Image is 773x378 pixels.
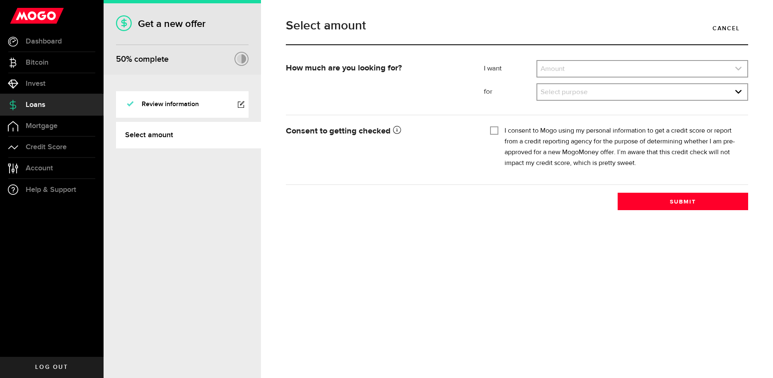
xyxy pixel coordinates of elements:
[116,122,261,148] a: Select amount
[116,91,249,118] a: Review information
[116,54,126,64] span: 50
[490,126,498,134] input: I consent to Mogo using my personal information to get a credit score or report from a credit rep...
[26,186,76,194] span: Help & Support
[537,61,747,77] a: expand select
[618,193,748,210] button: Submit
[26,59,48,66] span: Bitcoin
[26,101,45,109] span: Loans
[286,64,402,72] strong: How much are you looking for?
[7,3,31,28] button: Open LiveChat chat widget
[484,87,537,97] label: for
[26,165,53,172] span: Account
[704,19,748,37] a: Cancel
[484,64,537,74] label: I want
[537,84,747,100] a: expand select
[26,38,62,45] span: Dashboard
[116,18,249,30] h1: Get a new offer
[26,143,67,151] span: Credit Score
[26,80,46,87] span: Invest
[505,126,742,169] label: I consent to Mogo using my personal information to get a credit score or report from a credit rep...
[26,122,58,130] span: Mortgage
[116,52,169,67] div: % complete
[286,127,401,135] strong: Consent to getting checked
[286,19,748,32] h1: Select amount
[35,364,68,370] span: Log out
